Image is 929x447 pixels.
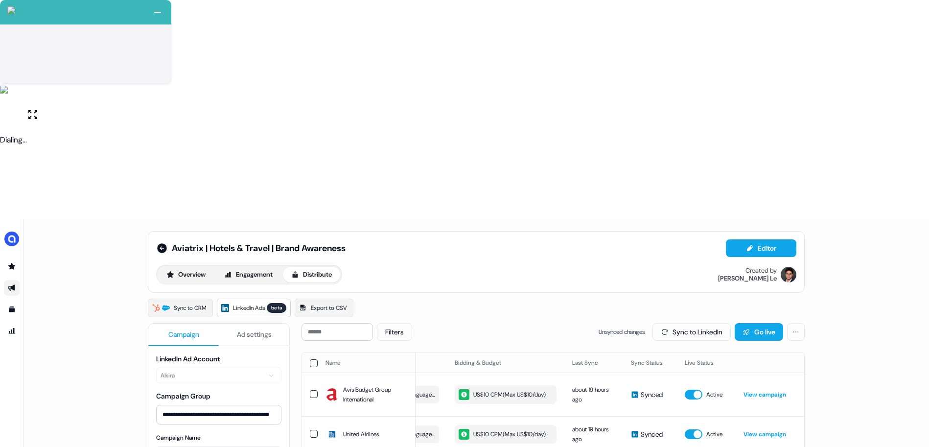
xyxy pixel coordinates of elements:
[726,239,796,257] button: Editor
[4,302,20,317] a: Go to templates
[743,391,786,399] a: View campaign
[156,434,201,442] label: Campaign Name
[455,425,557,444] button: US$10 CPM(Max US$10/day)
[267,303,286,313] div: beta
[735,323,783,341] button: Go live
[641,429,663,439] span: Synced
[158,267,214,282] button: Overview
[641,390,663,400] span: Synced
[172,242,346,254] span: Aviatrix | Hotels & Travel | Brand Awareness
[377,323,412,341] button: Filters
[156,392,210,400] label: Campaign Group
[311,303,347,313] span: Export to CSV
[743,430,786,438] a: View campaign
[787,323,805,341] button: More actions
[156,354,220,363] label: LinkedIn Ad Account
[174,303,207,313] span: Sync to CRM
[652,323,731,341] button: Sync to LinkedIn
[295,299,353,317] a: Export to CSV
[237,329,272,339] span: Ad settings
[4,323,20,339] a: Go to attribution
[283,267,340,282] button: Distribute
[233,303,265,313] span: LinkedIn Ads
[706,429,722,439] span: Active
[599,327,645,337] span: Unsynced changes
[745,267,777,275] div: Created by
[706,390,722,400] span: Active
[168,329,199,339] span: Campaign
[677,353,736,373] th: Live Status
[217,299,291,317] a: LinkedIn Adsbeta
[148,299,213,317] a: Sync to CRM
[455,385,557,404] button: US$10 CPM(Max US$10/day)
[4,280,20,296] a: Go to outbound experience
[447,353,564,373] th: Bidding & Budget
[216,267,281,282] button: Engagement
[343,385,408,404] span: Avis Budget Group International
[564,353,623,373] th: Last Sync
[623,353,677,373] th: Sync Status
[459,389,546,400] div: US$10 CPM ( Max US$10/day )
[7,6,15,14] img: callcloud-icon-white-35.svg
[4,259,20,274] a: Go to prospects
[726,244,796,255] a: Editor
[459,429,546,440] div: US$10 CPM ( Max US$10/day )
[343,429,379,439] span: United Airlines
[781,267,796,282] img: Hugh
[718,275,777,282] div: [PERSON_NAME] Le
[318,353,416,373] th: Name
[564,373,623,416] td: about 19 hours ago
